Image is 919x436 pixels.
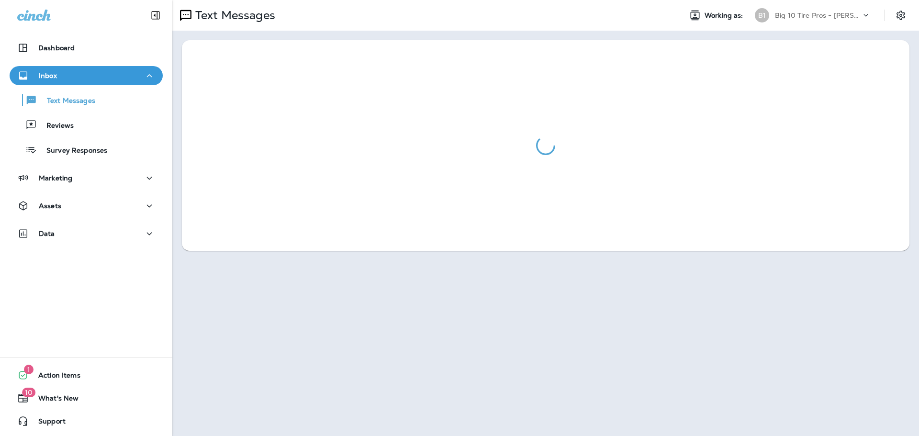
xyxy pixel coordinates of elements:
[37,97,95,106] p: Text Messages
[39,230,55,237] p: Data
[24,365,34,374] span: 1
[37,146,107,156] p: Survey Responses
[10,224,163,243] button: Data
[10,196,163,215] button: Assets
[10,412,163,431] button: Support
[191,8,275,22] p: Text Messages
[10,90,163,110] button: Text Messages
[29,394,78,406] span: What's New
[755,8,769,22] div: B1
[39,72,57,79] p: Inbox
[775,11,861,19] p: Big 10 Tire Pros - [PERSON_NAME]
[38,44,75,52] p: Dashboard
[39,202,61,210] p: Assets
[22,388,35,397] span: 10
[10,38,163,57] button: Dashboard
[10,140,163,160] button: Survey Responses
[142,6,169,25] button: Collapse Sidebar
[705,11,745,20] span: Working as:
[37,122,74,131] p: Reviews
[10,389,163,408] button: 10What's New
[29,371,80,383] span: Action Items
[10,366,163,385] button: 1Action Items
[29,417,66,429] span: Support
[10,66,163,85] button: Inbox
[892,7,909,24] button: Settings
[10,168,163,188] button: Marketing
[39,174,72,182] p: Marketing
[10,115,163,135] button: Reviews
